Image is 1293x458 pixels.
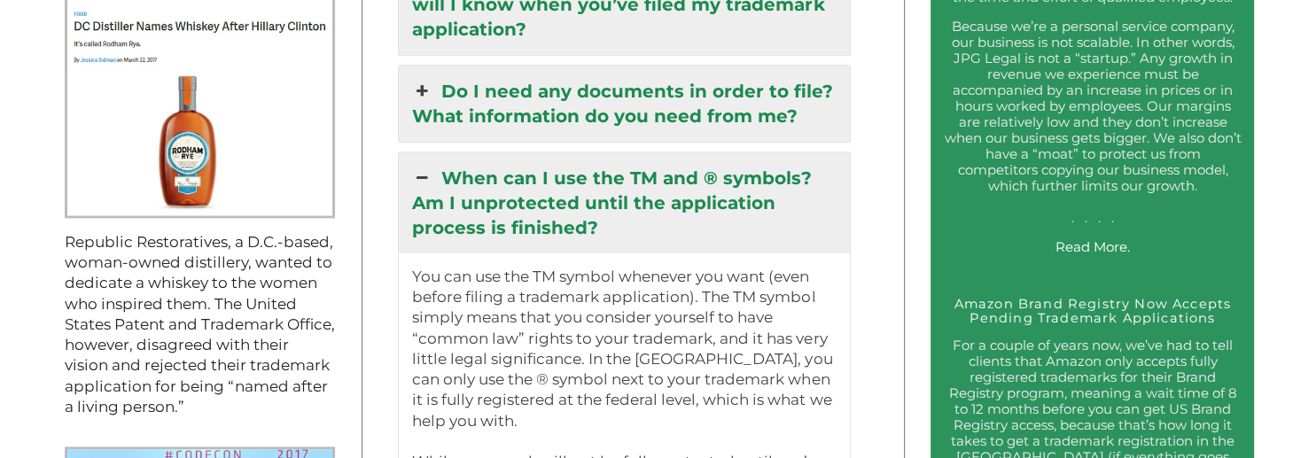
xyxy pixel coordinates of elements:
[65,232,335,417] p: Republic Restoratives, a D.C.-based, woman-owned distillery, wanted to dedicate a whiskey to the ...
[944,19,1242,226] p: Because we’re a personal service company, our business is not scalable. In other words, JPG Legal...
[1055,238,1130,255] a: Read More.
[399,66,850,142] a: Do I need any documents in order to file? What information do you need from me?
[954,296,1232,326] a: Amazon Brand Registry Now Accepts Pending Trademark Applications
[399,152,850,253] a: When can I use the TM and ® symbols? Am I unprotected until the application process is finished?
